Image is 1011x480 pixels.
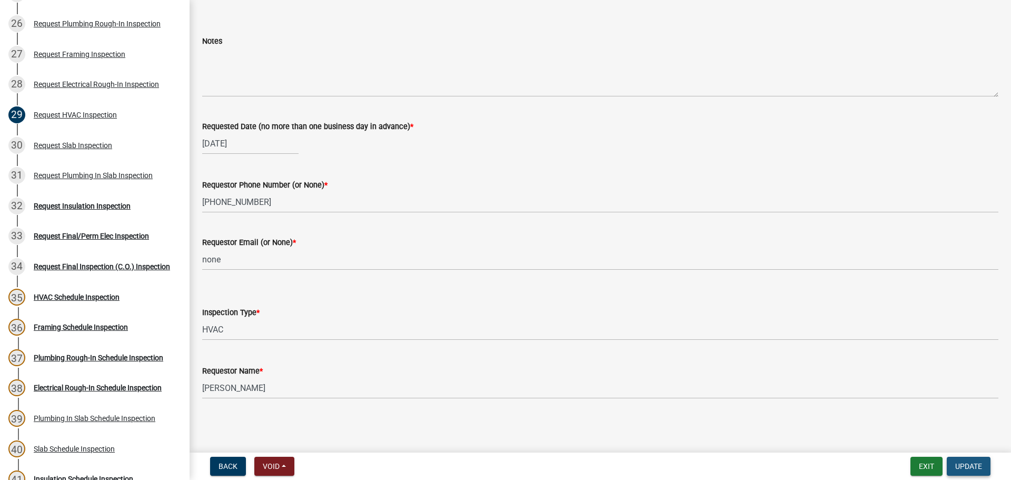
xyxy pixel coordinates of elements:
div: 26 [8,15,25,32]
div: Request Final Inspection (C.O.) Inspection [34,263,170,270]
label: Requestor Name [202,368,263,375]
div: Request Slab Inspection [34,142,112,149]
div: 33 [8,228,25,244]
div: 37 [8,349,25,366]
span: Update [955,462,982,471]
label: Notes [202,38,222,45]
div: 34 [8,258,25,275]
div: 40 [8,440,25,457]
button: Back [210,457,246,476]
div: Request Final/Perm Elec Inspection [34,232,149,240]
label: Requestor Email (or None) [202,239,296,247]
div: Request Electrical Rough-In Inspection [34,81,159,88]
input: mm/dd/yyyy [202,133,299,154]
div: 39 [8,410,25,427]
div: Slab Schedule Inspection [34,445,115,453]
div: 28 [8,76,25,93]
button: Exit [910,457,943,476]
div: HVAC Schedule Inspection [34,293,120,301]
button: Void [254,457,294,476]
div: Request Insulation Inspection [34,202,131,210]
label: Inspection Type [202,309,260,317]
div: 38 [8,379,25,396]
span: Back [219,462,237,471]
div: 30 [8,137,25,154]
div: 36 [8,319,25,336]
label: Requestor Phone Number (or None) [202,182,328,189]
div: Request HVAC Inspection [34,111,117,119]
span: Void [263,462,280,471]
div: Request Plumbing In Slab Inspection [34,172,153,179]
div: Request Plumbing Rough-In Inspection [34,20,161,27]
div: 32 [8,198,25,214]
label: Requested Date (no more than one business day in advance) [202,123,413,131]
div: Electrical Rough-In Schedule Inspection [34,384,162,391]
div: Framing Schedule Inspection [34,324,128,331]
div: Plumbing Rough-In Schedule Inspection [34,354,163,361]
div: Plumbing In Slab Schedule Inspection [34,415,155,422]
div: 27 [8,46,25,63]
div: 35 [8,289,25,306]
button: Update [947,457,990,476]
div: 29 [8,106,25,123]
div: 31 [8,167,25,184]
div: Request Framing Inspection [34,51,125,58]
